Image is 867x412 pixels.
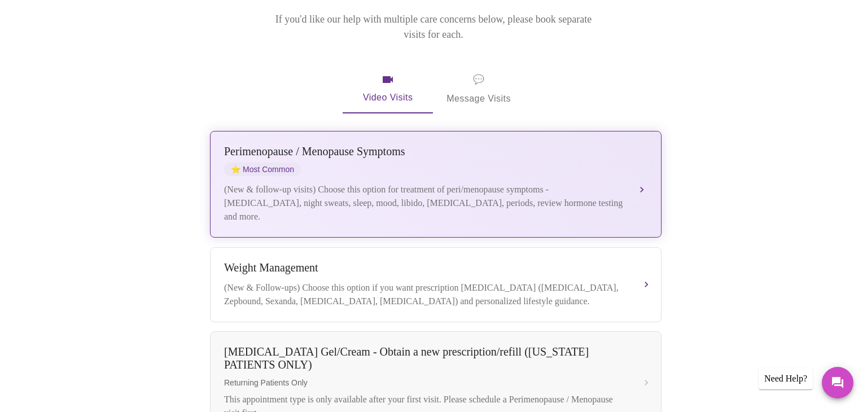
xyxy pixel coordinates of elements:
div: (New & Follow-ups) Choose this option if you want prescription [MEDICAL_DATA] ([MEDICAL_DATA], Ze... [224,281,625,308]
div: Need Help? [759,368,813,389]
button: Perimenopause / Menopause SymptomsstarMost Common(New & follow-up visits) Choose this option for ... [210,131,662,238]
button: Messages [822,367,853,398]
div: (New & follow-up visits) Choose this option for treatment of peri/menopause symptoms - [MEDICAL_D... [224,183,625,223]
div: Weight Management [224,261,625,274]
span: star [231,165,240,174]
div: [MEDICAL_DATA] Gel/Cream - Obtain a new prescription/refill ([US_STATE] PATIENTS ONLY) [224,345,625,371]
span: Message Visits [446,72,511,107]
span: message [473,72,484,87]
p: If you'd like our help with multiple care concerns below, please book separate visits for each. [260,12,607,42]
span: Most Common [224,163,301,176]
button: Weight Management(New & Follow-ups) Choose this option if you want prescription [MEDICAL_DATA] ([... [210,247,662,322]
span: Video Visits [356,73,419,106]
div: Perimenopause / Menopause Symptoms [224,145,625,158]
span: Returning Patients Only [224,378,625,387]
